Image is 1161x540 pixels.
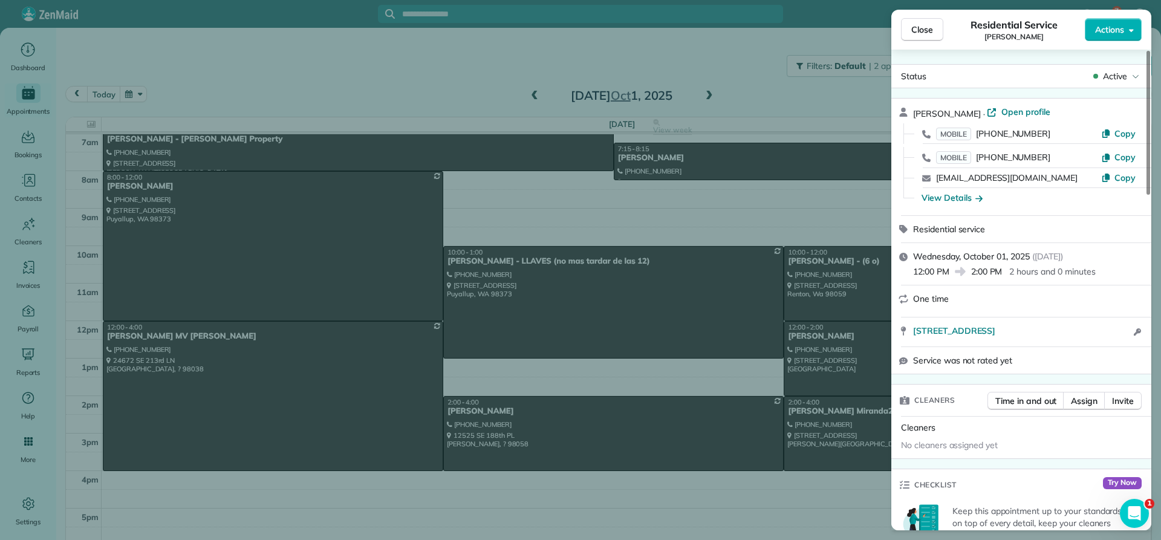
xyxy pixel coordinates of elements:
[1112,395,1134,407] span: Invite
[1032,251,1063,262] span: ( [DATE] )
[971,18,1057,32] span: Residential Service
[1114,152,1136,163] span: Copy
[976,128,1050,139] span: [PHONE_NUMBER]
[1120,499,1149,528] iframe: Intercom live chat
[1114,172,1136,183] span: Copy
[913,325,995,337] span: [STREET_ADDRESS]
[936,151,1050,163] a: MOBILE[PHONE_NUMBER]
[971,265,1003,278] span: 2:00 PM
[1071,395,1098,407] span: Assign
[1009,265,1095,278] p: 2 hours and 0 minutes
[1101,151,1136,163] button: Copy
[936,172,1078,183] a: [EMAIL_ADDRESS][DOMAIN_NAME]
[913,108,981,119] span: [PERSON_NAME]
[1063,392,1105,410] button: Assign
[913,354,1012,366] span: Service was not rated yet
[922,192,983,204] button: View Details
[911,24,933,36] span: Close
[984,32,1044,42] span: [PERSON_NAME]
[913,293,949,304] span: One time
[914,394,955,406] span: Cleaners
[936,151,971,164] span: MOBILE
[1103,477,1142,489] span: Try Now
[914,479,957,491] span: Checklist
[1001,106,1050,118] span: Open profile
[981,109,987,119] span: ·
[1095,24,1124,36] span: Actions
[1114,128,1136,139] span: Copy
[1130,325,1144,339] button: Open access information
[913,251,1030,262] span: Wednesday, October 01, 2025
[901,18,943,41] button: Close
[1104,392,1142,410] button: Invite
[995,395,1056,407] span: Time in and out
[987,392,1064,410] button: Time in and out
[1101,172,1136,184] button: Copy
[1103,70,1127,82] span: Active
[913,265,949,278] span: 12:00 PM
[901,440,998,451] span: No cleaners assigned yet
[936,128,1050,140] a: MOBILE[PHONE_NUMBER]
[913,224,985,235] span: Residential service
[1101,128,1136,140] button: Copy
[1145,499,1154,509] span: 1
[901,71,926,82] span: Status
[936,128,971,140] span: MOBILE
[987,106,1050,118] a: Open profile
[976,152,1050,163] span: [PHONE_NUMBER]
[901,422,935,433] span: Cleaners
[913,325,1130,337] a: [STREET_ADDRESS]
